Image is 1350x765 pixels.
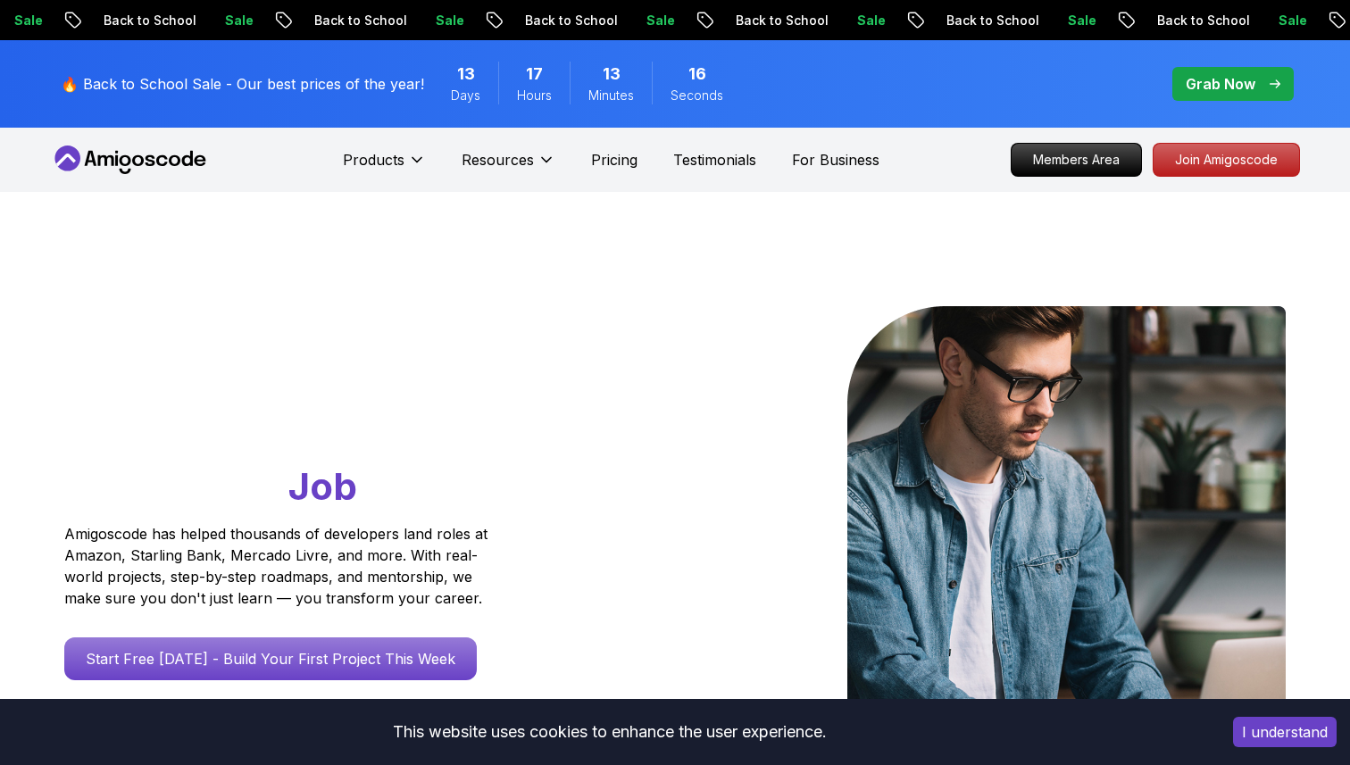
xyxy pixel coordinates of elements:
[64,523,493,609] p: Amigoscode has helped thousands of developers land roles at Amazon, Starling Bank, Mercado Livre,...
[580,12,637,29] p: Sale
[64,637,477,680] a: Start Free [DATE] - Build Your First Project This Week
[159,12,216,29] p: Sale
[1011,143,1142,177] a: Members Area
[343,149,404,170] p: Products
[591,149,637,170] a: Pricing
[791,12,848,29] p: Sale
[1154,144,1299,176] p: Join Amigoscode
[248,12,370,29] p: Back to School
[370,12,427,29] p: Sale
[688,62,706,87] span: 16 Seconds
[588,87,634,104] span: Minutes
[1186,73,1255,95] p: Grab Now
[673,149,756,170] a: Testimonials
[671,87,723,104] span: Seconds
[603,62,621,87] span: 13 Minutes
[459,12,580,29] p: Back to School
[1002,12,1059,29] p: Sale
[61,73,424,95] p: 🔥 Back to School Sale - Our best prices of the year!
[1091,12,1212,29] p: Back to School
[880,12,1002,29] p: Back to School
[1153,143,1300,177] a: Join Amigoscode
[13,712,1206,752] div: This website uses cookies to enhance the user experience.
[526,62,543,87] span: 17 Hours
[670,12,791,29] p: Back to School
[457,62,475,87] span: 13 Days
[343,149,426,185] button: Products
[1012,144,1141,176] p: Members Area
[451,87,480,104] span: Days
[1212,12,1270,29] p: Sale
[64,306,556,512] h1: Go From Learning to Hired: Master Java, Spring Boot & Cloud Skills That Get You the
[462,149,534,170] p: Resources
[517,87,552,104] span: Hours
[288,463,357,509] span: Job
[37,12,159,29] p: Back to School
[792,149,879,170] a: For Business
[462,149,555,185] button: Resources
[1233,717,1337,747] button: Accept cookies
